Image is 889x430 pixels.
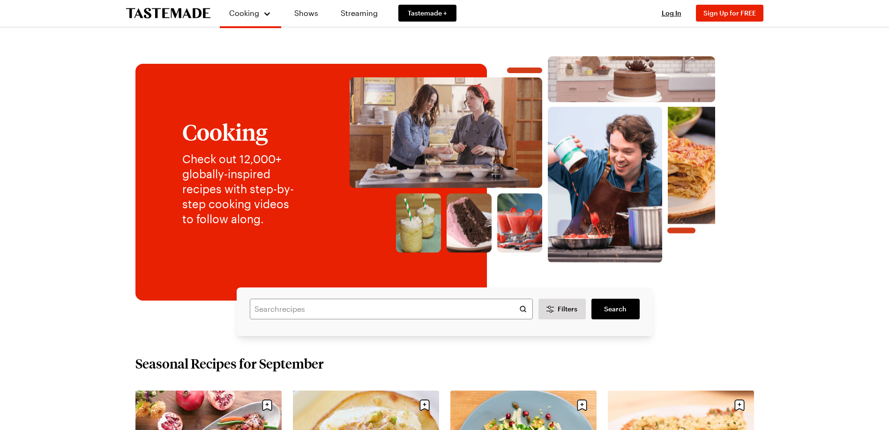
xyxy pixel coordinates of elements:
h2: Seasonal Recipes for September [135,355,324,372]
span: Cooking [229,8,259,17]
button: Log In [653,8,690,18]
a: To Tastemade Home Page [126,8,210,19]
button: Cooking [229,4,272,23]
button: Save recipe [258,396,276,414]
button: Save recipe [416,396,433,414]
img: Explore recipes [321,56,745,263]
span: Search [604,304,627,314]
a: Tastemade + [398,5,456,22]
a: filters [591,299,639,319]
span: Filters [558,304,577,314]
h1: Cooking [182,120,302,144]
button: Desktop filters [538,299,586,319]
span: Tastemade + [408,8,447,18]
span: Log In [662,9,681,17]
button: Save recipe [573,396,591,414]
span: Sign Up for FREE [703,9,756,17]
button: Save recipe [731,396,748,414]
button: Sign Up for FREE [696,5,763,22]
p: Check out 12,000+ globally-inspired recipes with step-by-step cooking videos to follow along. [182,151,302,226]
